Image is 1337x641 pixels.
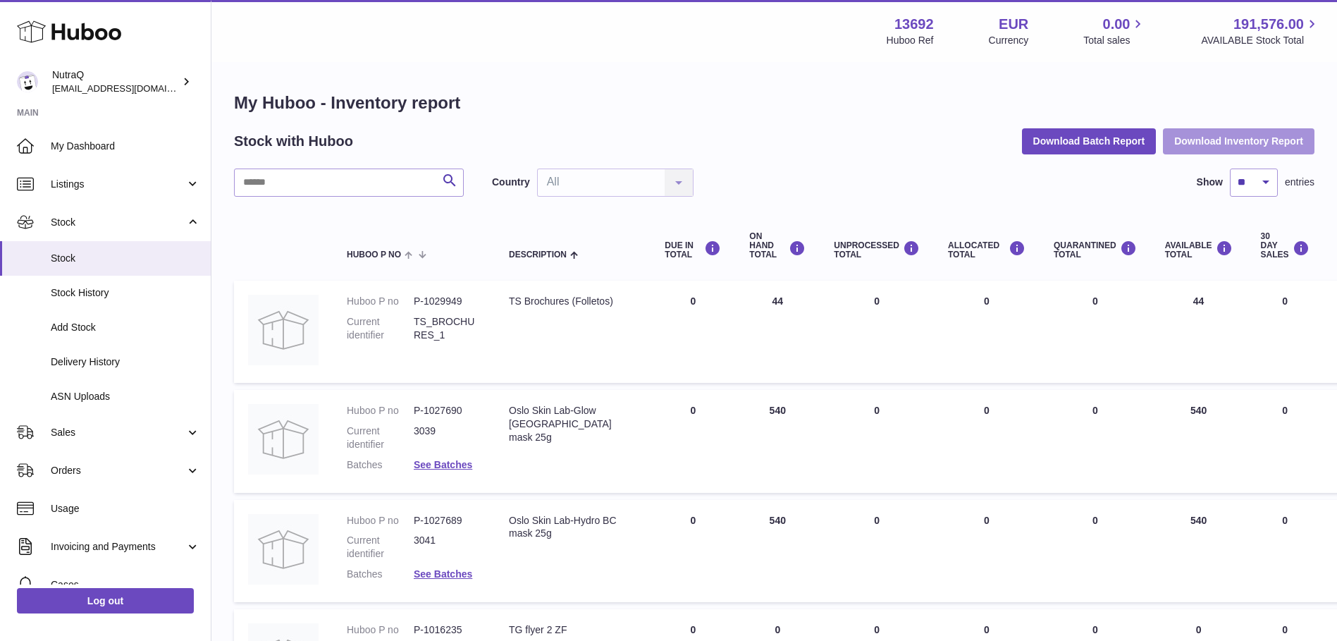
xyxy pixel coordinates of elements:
span: 0 [1092,405,1098,416]
span: Usage [51,502,200,515]
div: Oslo Skin Lab-Hydro BC mask 25g [509,514,636,541]
a: See Batches [414,459,472,470]
dt: Batches [347,458,414,472]
dt: Huboo P no [347,404,414,417]
td: 540 [1151,500,1247,603]
strong: 13692 [894,15,934,34]
div: Currency [989,34,1029,47]
span: [EMAIL_ADDRESS][DOMAIN_NAME] [52,83,207,94]
span: Description [509,250,567,260]
span: AVAILABLE Stock Total [1201,34,1320,47]
h2: Stock with Huboo [234,132,353,151]
img: product image [248,514,319,585]
span: 0 [1092,515,1098,526]
div: UNPROCESSED Total [834,240,920,260]
td: 0 [934,281,1040,383]
span: 0 [1092,295,1098,307]
a: 191,576.00 AVAILABLE Stock Total [1201,15,1320,47]
dt: Huboo P no [347,623,414,637]
div: TG flyer 2 ZF [509,623,636,637]
dt: Current identifier [347,315,414,342]
td: 44 [735,281,820,383]
span: Total sales [1083,34,1146,47]
div: DUE IN TOTAL [665,240,721,260]
td: 0 [820,281,934,383]
span: 0 [1092,624,1098,635]
button: Download Batch Report [1022,128,1157,154]
dd: P-1029949 [414,295,481,308]
td: 0 [1247,500,1324,603]
dd: TS_BROCHURES_1 [414,315,481,342]
div: Oslo Skin Lab-Glow [GEOGRAPHIC_DATA] mask 25g [509,404,636,444]
span: entries [1285,176,1314,189]
dt: Huboo P no [347,295,414,308]
td: 0 [934,500,1040,603]
div: ALLOCATED Total [948,240,1025,260]
div: ON HAND Total [749,232,806,260]
td: 540 [735,390,820,493]
img: product image [248,295,319,365]
strong: EUR [999,15,1028,34]
span: Invoicing and Payments [51,540,185,554]
span: Add Stock [51,321,200,334]
a: 0.00 Total sales [1083,15,1146,47]
h1: My Huboo - Inventory report [234,92,1314,114]
div: AVAILABLE Total [1165,240,1233,260]
div: Huboo Ref [887,34,934,47]
img: product image [248,404,319,475]
td: 0 [1247,390,1324,493]
td: 540 [735,500,820,603]
div: TS Brochures (Folletos) [509,295,636,308]
span: Stock [51,252,200,265]
label: Show [1197,176,1223,189]
td: 0 [651,390,735,493]
td: 0 [820,500,934,603]
span: Huboo P no [347,250,401,260]
span: Orders [51,464,185,477]
a: Log out [17,588,194,613]
span: Cases [51,578,200,592]
td: 0 [651,500,735,603]
span: Listings [51,178,185,191]
img: log@nutraq.com [17,71,38,92]
td: 0 [820,390,934,493]
dt: Current identifier [347,534,414,561]
dd: P-1027690 [414,404,481,417]
dd: 3039 [414,425,481,451]
dt: Batches [347,568,414,581]
button: Download Inventory Report [1163,128,1314,154]
td: 0 [934,390,1040,493]
span: 191,576.00 [1233,15,1304,34]
span: My Dashboard [51,140,200,153]
dt: Current identifier [347,425,414,451]
td: 0 [1247,281,1324,383]
span: Stock [51,216,185,229]
span: ASN Uploads [51,390,200,403]
dd: P-1027689 [414,514,481,527]
td: 44 [1151,281,1247,383]
dd: P-1016235 [414,623,481,637]
div: NutraQ [52,68,179,95]
span: Delivery History [51,355,200,369]
span: Sales [51,426,185,439]
span: Stock History [51,286,200,300]
div: 30 DAY SALES [1261,232,1310,260]
label: Country [492,176,530,189]
span: 0.00 [1103,15,1130,34]
td: 0 [651,281,735,383]
dt: Huboo P no [347,514,414,527]
dd: 3041 [414,534,481,561]
td: 540 [1151,390,1247,493]
div: QUARANTINED Total [1054,240,1137,260]
a: See Batches [414,568,472,580]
